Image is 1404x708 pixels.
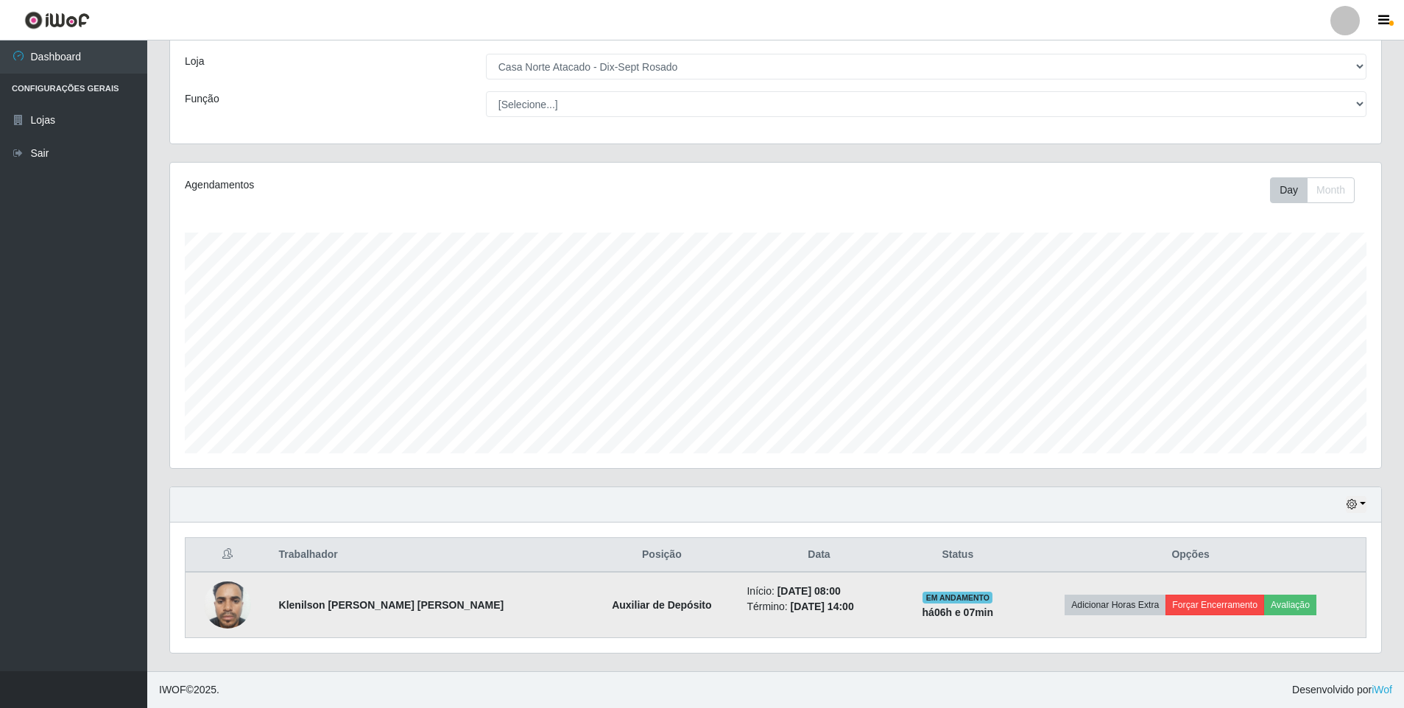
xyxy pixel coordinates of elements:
[791,601,854,612] time: [DATE] 14:00
[1270,177,1355,203] div: First group
[185,91,219,107] label: Função
[1307,177,1355,203] button: Month
[1372,684,1392,695] a: iWof
[24,11,90,29] img: CoreUI Logo
[1264,595,1316,615] button: Avaliação
[1270,177,1308,203] button: Day
[204,573,251,636] img: 1735509810384.jpeg
[1065,595,1165,615] button: Adicionar Horas Extra
[185,54,204,69] label: Loja
[1165,595,1264,615] button: Forçar Encerramento
[923,606,994,618] strong: há 06 h e 07 min
[279,599,504,611] strong: Klenilson [PERSON_NAME] [PERSON_NAME]
[1270,177,1366,203] div: Toolbar with button groups
[738,538,900,573] th: Data
[923,592,992,603] span: EM ANDAMENTO
[585,538,738,573] th: Posição
[747,584,891,599] li: Início:
[1015,538,1366,573] th: Opções
[747,599,891,615] li: Término:
[159,682,219,698] span: © 2025 .
[612,599,711,611] strong: Auxiliar de Depósito
[159,684,186,695] span: IWOF
[185,177,664,193] div: Agendamentos
[1292,682,1392,698] span: Desenvolvido por
[270,538,586,573] th: Trabalhador
[900,538,1015,573] th: Status
[777,585,841,597] time: [DATE] 08:00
